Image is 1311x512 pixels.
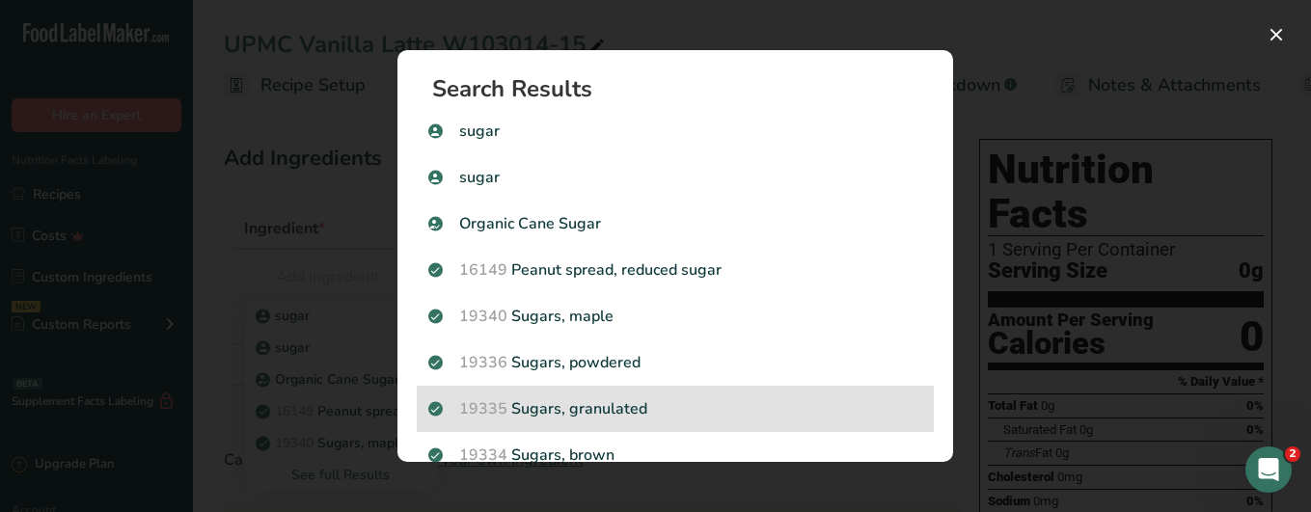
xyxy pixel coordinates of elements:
[459,445,507,466] span: 19334
[428,397,922,420] p: Sugars, granulated
[1245,446,1292,493] iframe: Intercom live chat
[459,398,507,419] span: 19335
[459,306,507,327] span: 19340
[1285,446,1300,462] span: 2
[459,259,507,281] span: 16149
[459,352,507,373] span: 19336
[428,444,922,467] p: Sugars, brown
[428,258,922,282] p: Peanut spread, reduced sugar
[428,166,922,189] p: sugar
[428,120,922,143] p: sugar
[428,351,922,374] p: Sugars, powdered
[432,77,934,100] h1: Search Results
[428,212,922,235] p: Organic Cane Sugar
[428,305,922,328] p: Sugars, maple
